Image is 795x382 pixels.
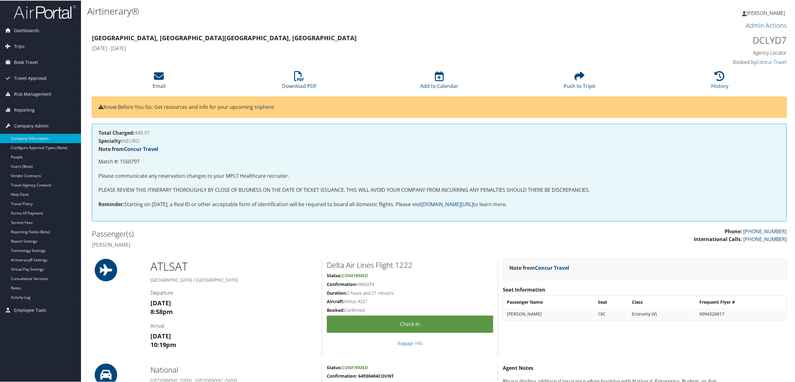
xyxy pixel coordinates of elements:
[743,227,787,234] a: [PHONE_NUMBER]
[509,264,569,271] strong: Note from
[92,33,357,41] strong: [GEOGRAPHIC_DATA], [GEOGRAPHIC_DATA] [GEOGRAPHIC_DATA], [GEOGRAPHIC_DATA]
[746,21,787,29] a: Admin Actions
[14,38,25,54] span: Trips
[14,22,39,38] span: Dashboards
[14,102,35,117] span: Reporting
[263,103,274,110] a: here
[14,118,49,133] span: Company Admin
[756,58,787,65] a: Concur Travel
[150,258,317,274] h1: ATL SAT
[397,340,422,346] a: Baggage Info
[327,289,347,295] strong: Duration:
[327,307,493,313] h5: Confirmed
[694,235,742,242] strong: International Calls:
[327,281,357,287] strong: Confirmation:
[327,315,493,332] a: Check-in
[98,157,780,165] p: Match #: 1560797
[150,289,317,296] h4: Departure
[503,364,533,371] strong: Agent Notes
[282,74,317,89] a: Download PDF
[620,58,787,65] h4: Booked by
[742,3,791,22] a: [PERSON_NAME]
[98,172,780,180] p: Please communicate any reservation changes to your MPLT Healthcare recruiter.
[14,302,46,317] span: Employee Tools
[535,264,569,271] a: Concur Travel
[124,145,158,152] a: Concur Travel
[504,308,594,319] td: [PERSON_NAME]
[629,296,695,307] th: Class
[98,138,780,143] h4: NEURO
[14,70,47,85] span: Travel Approval
[327,272,342,278] strong: Status:
[14,54,38,70] span: Book Travel
[595,296,628,307] th: Seat
[150,298,171,307] strong: [DATE]
[696,296,786,307] th: Frequent Flyer #
[150,331,171,340] strong: [DATE]
[98,145,158,152] strong: Note from
[504,296,594,307] th: Passenger Name
[743,235,787,242] a: [PHONE_NUMBER]
[327,298,493,304] h5: Airbus A321
[150,322,317,329] h4: Arrival
[98,200,124,207] strong: Reminder:
[327,307,345,312] strong: Booked:
[150,340,176,348] strong: 10:19pm
[327,259,493,270] h2: Delta Air Lines Flight 1222
[327,372,394,378] strong: Confirmation: 64930404COUNT
[92,44,611,51] h4: [DATE] - [DATE]
[327,281,493,287] h5: HMGVT4
[342,272,368,278] span: Confirmed
[92,241,435,248] h4: [PERSON_NAME]
[87,4,557,17] h1: Airtinerary®
[98,103,780,111] p: Know Before You Go: Get resources and info for your upcoming trip
[327,289,493,296] h5: 2 hours and 21 minutes
[711,74,728,89] a: History
[327,298,344,304] strong: Aircraft:
[725,227,742,234] strong: Phone:
[746,9,785,16] span: [PERSON_NAME]
[98,129,135,136] strong: Total Charged:
[696,308,786,319] td: 9094326817
[14,4,76,19] img: airportal-logo.png
[98,186,780,194] p: PLEASE REVIEW THIS ITINERARY THOROUGHLY BY CLOSE OF BUSINESS ON THE DATE OF TICKET ISSUANCE. THIS...
[503,286,545,293] strong: Seat Information
[420,74,458,89] a: Add to Calendar
[92,228,435,239] h2: Passenger(s)
[342,364,368,370] span: Confirmed
[150,307,173,315] strong: 8:58pm
[14,86,51,101] span: Risk Management
[421,200,473,207] a: [DOMAIN_NAME][URL]
[98,130,780,135] h4: 448.97
[595,308,628,319] td: 18C
[327,364,342,370] strong: Status:
[620,33,787,46] h1: DCLYD7
[629,308,695,319] td: Economy (V)
[153,74,165,89] a: Email
[98,137,122,144] strong: Specialty:
[564,74,595,89] a: Push to Tripit
[150,364,317,375] h2: National
[620,49,787,56] h4: Agency Locator
[150,276,317,283] h5: [GEOGRAPHIC_DATA] / [GEOGRAPHIC_DATA]
[98,200,780,208] p: Starting on [DATE], a Real ID or other acceptable form of identification will be required to boar...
